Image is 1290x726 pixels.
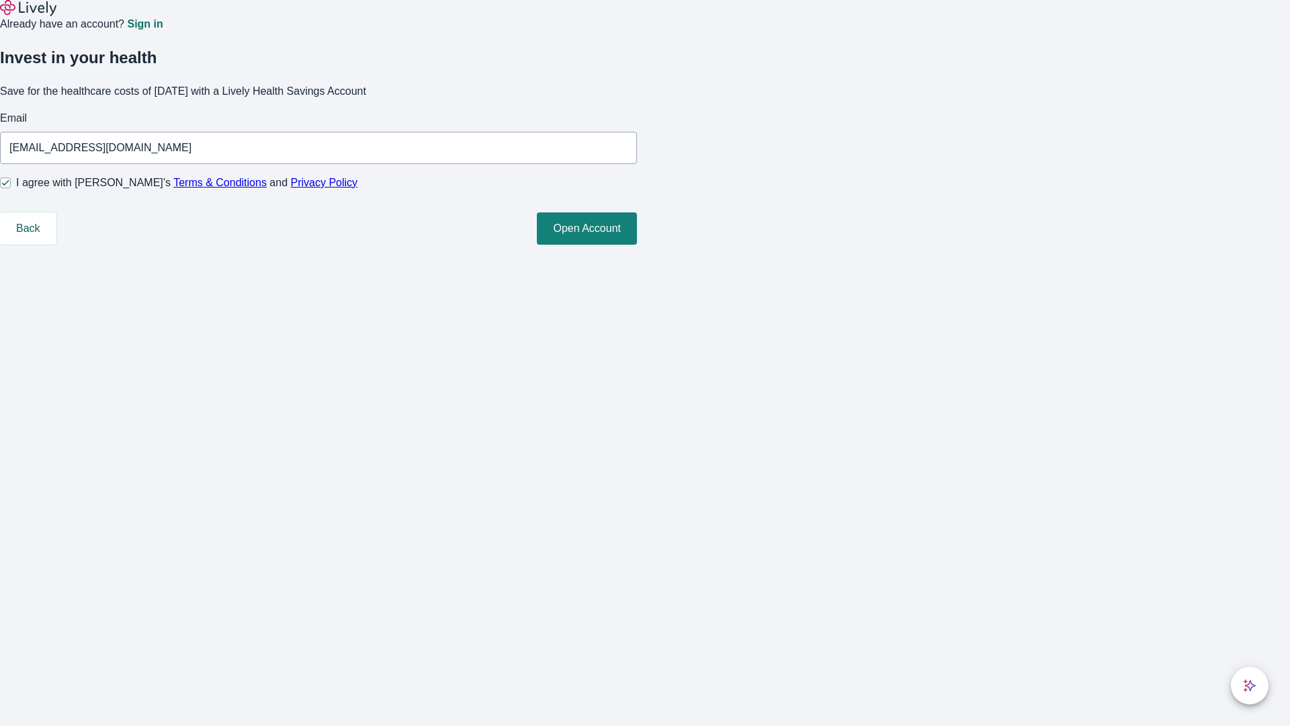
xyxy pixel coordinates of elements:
a: Privacy Policy [291,177,358,188]
button: Open Account [537,212,637,245]
svg: Lively AI Assistant [1243,679,1256,692]
span: I agree with [PERSON_NAME]’s and [16,175,357,191]
button: chat [1231,667,1268,704]
a: Terms & Conditions [173,177,267,188]
a: Sign in [127,19,163,30]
